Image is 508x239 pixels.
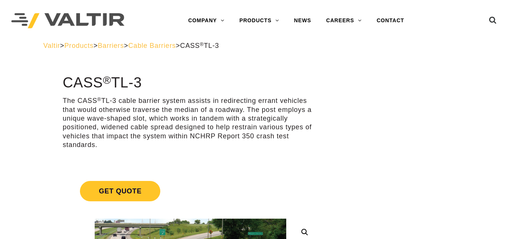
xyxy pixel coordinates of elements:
[63,75,318,91] h1: CASS TL-3
[11,13,124,29] img: Valtir
[319,13,369,28] a: CAREERS
[200,41,204,47] sup: ®
[232,13,287,28] a: PRODUCTS
[43,41,465,50] div: > > > >
[181,13,232,28] a: COMPANY
[63,97,318,149] p: The CASS TL-3 cable barrier system assists in redirecting errant vehicles that would otherwise tr...
[128,42,176,49] a: Cable Barriers
[369,13,412,28] a: CONTACT
[63,172,318,210] a: Get Quote
[97,97,101,102] sup: ®
[43,42,60,49] a: Valtir
[64,42,94,49] a: Products
[103,74,111,86] sup: ®
[98,42,124,49] a: Barriers
[287,13,319,28] a: NEWS
[80,181,160,201] span: Get Quote
[180,42,219,49] span: CASS TL-3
